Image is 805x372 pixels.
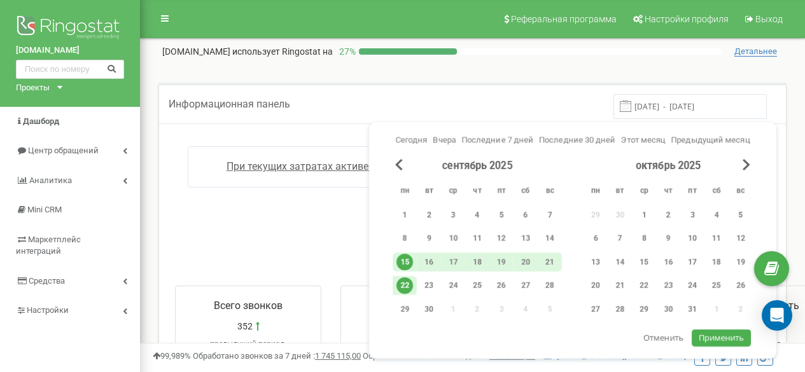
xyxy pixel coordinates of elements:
div: вс 26 окт. 2025 г. [729,276,753,295]
abbr: суббота [707,182,726,201]
div: пт 31 окт. 2025 г. [680,300,704,319]
div: 24 [684,277,701,294]
div: сб 11 окт. 2025 г. [704,229,729,248]
div: 21 [542,254,558,270]
span: Последние 30 дней [539,135,615,144]
img: Ringostat logo [16,13,124,45]
div: 22 [396,277,413,294]
span: Всего звонков [214,300,283,312]
a: [DOMAIN_NAME] [16,45,124,57]
div: 20 [587,277,604,294]
div: пн 13 окт. 2025 г. [584,252,608,272]
span: Настройки [27,305,69,315]
span: Previous Month [395,159,403,170]
div: вт 16 сент. 2025 г. [417,252,441,272]
span: Дашборд [23,116,59,126]
div: 18 [708,254,725,270]
div: пт 26 сент. 2025 г. [489,276,514,295]
div: чт 4 сент. 2025 г. [465,205,489,224]
abbr: четверг [659,182,678,201]
span: Информационная панель [169,98,290,110]
span: При текущих затратах активен до: [227,160,391,172]
div: 7 [612,230,628,247]
abbr: среда [444,182,463,201]
div: 7 [542,207,558,223]
div: чт 25 сент. 2025 г. [465,276,489,295]
div: 2 [660,207,676,223]
div: 31 [684,301,701,317]
div: 21 [612,277,628,294]
span: Маркетплейс интеграций [16,235,81,256]
div: 5 [493,207,510,223]
div: 18 [469,254,486,270]
div: ср 3 сент. 2025 г. [441,205,465,224]
div: сб 25 окт. 2025 г. [704,276,729,295]
div: 1 [636,207,652,223]
div: 26 [493,277,510,294]
div: 28 [612,301,628,317]
div: 25 [708,277,725,294]
p: [DOMAIN_NAME] [162,45,333,58]
abbr: воскресенье [731,182,750,201]
div: ср 1 окт. 2025 г. [632,205,656,224]
div: вт 28 окт. 2025 г. [608,300,632,319]
span: Вчера [433,135,456,144]
div: 20 [517,254,534,270]
div: пн 1 сент. 2025 г. [393,205,417,224]
div: 17 [445,254,461,270]
span: Next Month [743,159,750,170]
abbr: суббота [516,182,535,201]
span: Аналитика [29,176,72,185]
span: предыдущий период: [210,340,286,348]
div: 29 [636,301,652,317]
div: 6 [517,207,534,223]
div: ср 17 сент. 2025 г. [441,252,465,272]
div: 16 [421,254,437,270]
span: Настройки профиля [645,14,729,24]
div: пн 22 сент. 2025 г. [393,276,417,295]
div: вт 23 сент. 2025 г. [417,276,441,295]
abbr: вторник [419,182,438,201]
div: пт 3 окт. 2025 г. [680,205,704,224]
div: октябрь 2025 [584,159,753,174]
div: 19 [732,254,749,270]
div: ср 10 сент. 2025 г. [441,229,465,248]
div: сентябрь 2025 [393,159,562,174]
div: 15 [636,254,652,270]
div: 6 [587,230,604,247]
div: 1 [396,207,413,223]
div: 27 [517,277,534,294]
div: ср 22 окт. 2025 г. [632,276,656,295]
span: Сегодня [396,135,428,144]
div: вс 28 сент. 2025 г. [538,276,562,295]
span: Центр обращений [28,146,99,155]
div: сб 27 сент. 2025 г. [514,276,538,295]
div: 12 [493,230,510,247]
div: 15 [396,254,413,270]
div: чт 9 окт. 2025 г. [656,229,680,248]
div: пт 24 окт. 2025 г. [680,276,704,295]
div: пн 6 окт. 2025 г. [584,229,608,248]
div: вс 5 окт. 2025 г. [729,205,753,224]
div: вт 14 окт. 2025 г. [608,252,632,272]
span: Обработано звонков за 7 дней : [193,351,361,361]
div: 9 [421,230,437,247]
div: 16 [660,254,676,270]
div: пт 19 сент. 2025 г. [489,252,514,272]
abbr: пятница [492,182,511,201]
div: сб 13 сент. 2025 г. [514,229,538,248]
div: 26 [732,277,749,294]
div: ср 15 окт. 2025 г. [632,252,656,272]
div: чт 18 сент. 2025 г. [465,252,489,272]
div: пт 12 сент. 2025 г. [489,229,514,248]
span: Последние 7 дней [461,135,533,144]
div: 13 [517,230,534,247]
u: 1 745 115,00 [315,351,361,361]
abbr: понедельник [586,182,605,201]
a: При текущих затратах активен до:[DATE] [227,160,421,172]
div: пн 8 сент. 2025 г. [393,229,417,248]
div: вс 7 сент. 2025 г. [538,205,562,224]
div: сб 18 окт. 2025 г. [704,252,729,272]
div: вт 9 сент. 2025 г. [417,229,441,248]
div: 13 [587,254,604,270]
